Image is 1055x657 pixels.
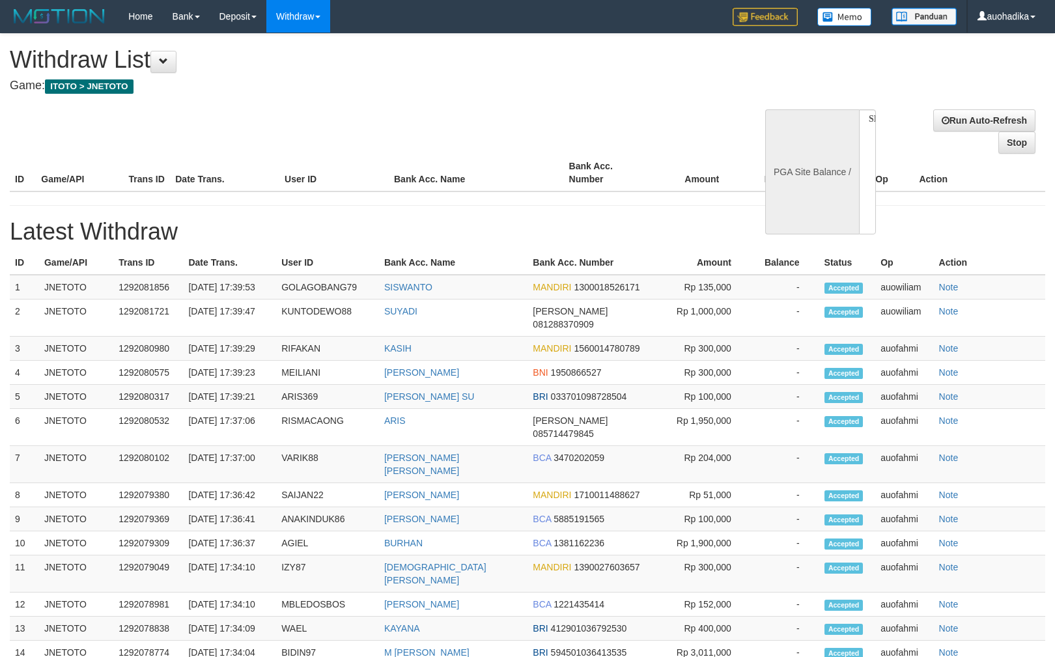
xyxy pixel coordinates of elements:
span: Accepted [824,563,864,574]
td: 10 [10,531,39,555]
span: 1221435414 [554,599,604,609]
td: [DATE] 17:37:00 [183,446,276,483]
img: Feedback.jpg [733,8,798,26]
td: auowiliam [875,300,933,337]
td: 1292078838 [113,617,183,641]
td: Rp 1,000,000 [670,300,750,337]
th: Trans ID [113,251,183,275]
span: [PERSON_NAME] [533,415,608,426]
span: Accepted [824,600,864,611]
td: auofahmi [875,507,933,531]
a: Note [939,391,959,402]
td: 9 [10,507,39,531]
td: MBLEDOSBOS [276,593,379,617]
th: Op [875,251,933,275]
a: [DEMOGRAPHIC_DATA][PERSON_NAME] [384,562,486,585]
a: KAYANA [384,623,420,634]
td: 1 [10,275,39,300]
td: JNETOTO [39,409,113,446]
th: User ID [279,154,389,191]
th: Date Trans. [183,251,276,275]
td: auofahmi [875,617,933,641]
span: BNI [533,367,548,378]
span: ITOTO > JNETOTO [45,79,134,94]
td: AGIEL [276,531,379,555]
td: auofahmi [875,593,933,617]
td: - [751,337,819,361]
td: Rp 300,000 [670,555,750,593]
td: 5 [10,385,39,409]
span: MANDIRI [533,562,571,572]
td: - [751,507,819,531]
td: IZY87 [276,555,379,593]
th: Bank Acc. Name [379,251,527,275]
td: [DATE] 17:39:21 [183,385,276,409]
a: [PERSON_NAME] [384,490,459,500]
a: Note [939,599,959,609]
td: auofahmi [875,531,933,555]
a: Note [939,306,959,316]
td: [DATE] 17:39:47 [183,300,276,337]
span: Accepted [824,392,864,403]
span: 081288370909 [533,319,593,329]
th: Action [934,251,1045,275]
td: 7 [10,446,39,483]
td: Rp 300,000 [670,361,750,385]
span: MANDIRI [533,282,571,292]
td: 1292079049 [113,555,183,593]
a: Stop [998,132,1035,154]
td: Rp 204,000 [670,446,750,483]
td: Rp 1,950,000 [670,409,750,446]
span: BCA [533,538,551,548]
a: Note [939,514,959,524]
td: JNETOTO [39,300,113,337]
td: - [751,409,819,446]
h4: Game: [10,79,690,92]
th: Date Trans. [170,154,279,191]
td: 1292080575 [113,361,183,385]
span: 1950866527 [551,367,602,378]
th: User ID [276,251,379,275]
td: - [751,300,819,337]
th: Bank Acc. Number [527,251,670,275]
td: JNETOTO [39,483,113,507]
span: Accepted [824,344,864,355]
td: Rp 100,000 [670,507,750,531]
span: MANDIRI [533,343,571,354]
td: [DATE] 17:36:41 [183,507,276,531]
span: 3470202059 [554,453,604,463]
td: SAIJAN22 [276,483,379,507]
td: - [751,593,819,617]
th: Game/API [36,154,123,191]
th: Status [819,251,876,275]
span: Accepted [824,514,864,525]
span: 412901036792530 [551,623,627,634]
a: [PERSON_NAME] [384,367,459,378]
span: 085714479845 [533,428,593,439]
th: Op [870,154,914,191]
a: BURHAN [384,538,423,548]
td: auofahmi [875,337,933,361]
img: Button%20Memo.svg [817,8,872,26]
td: ANAKINDUK86 [276,507,379,531]
span: MANDIRI [533,490,571,500]
td: 6 [10,409,39,446]
td: Rp 100,000 [670,385,750,409]
a: SISWANTO [384,282,432,292]
td: [DATE] 17:39:23 [183,361,276,385]
td: Rp 1,900,000 [670,531,750,555]
td: VARIK88 [276,446,379,483]
td: JNETOTO [39,337,113,361]
td: 3 [10,337,39,361]
span: Accepted [824,624,864,635]
a: SUYADI [384,306,417,316]
td: 1292079309 [113,531,183,555]
td: - [751,555,819,593]
th: Balance [738,154,819,191]
td: 1292081721 [113,300,183,337]
td: auofahmi [875,446,933,483]
td: JNETOTO [39,617,113,641]
span: Accepted [824,490,864,501]
td: RISMACAONG [276,409,379,446]
a: Note [939,490,959,500]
